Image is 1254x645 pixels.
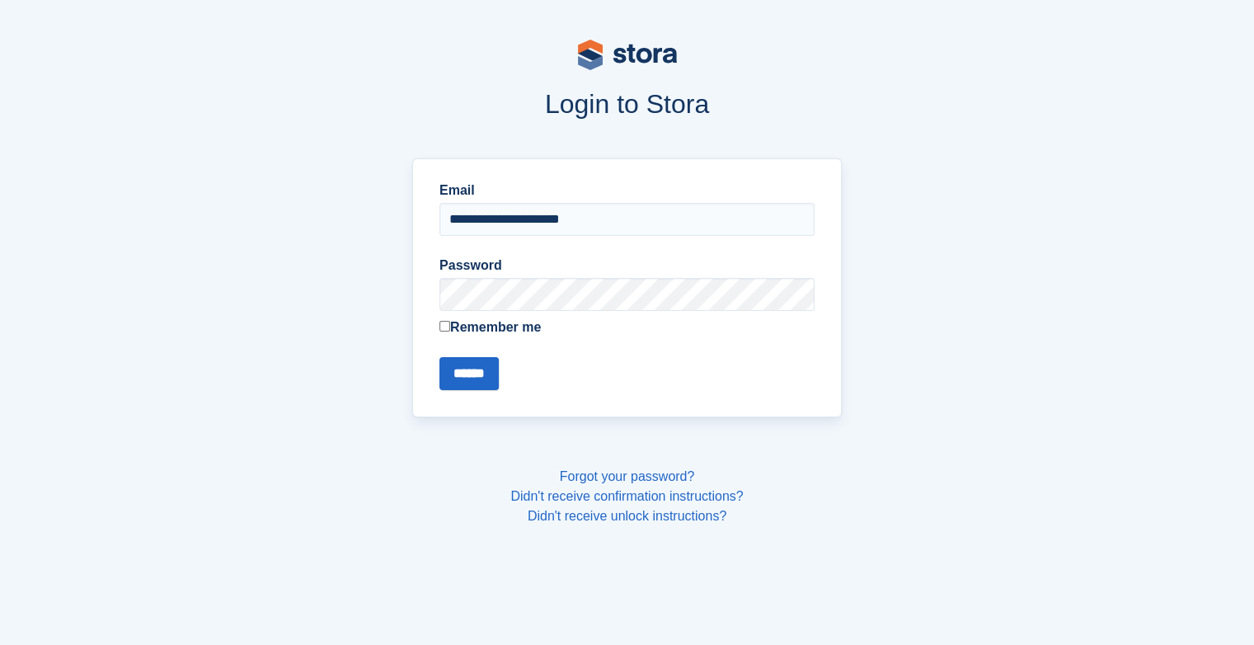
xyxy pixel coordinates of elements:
a: Didn't receive confirmation instructions? [510,489,743,503]
img: stora-logo-53a41332b3708ae10de48c4981b4e9114cc0af31d8433b30ea865607fb682f29.svg [578,40,677,70]
label: Password [439,256,815,275]
input: Remember me [439,321,450,332]
h1: Login to Stora [98,89,1157,119]
a: Forgot your password? [560,469,695,483]
label: Remember me [439,318,815,337]
a: Didn't receive unlock instructions? [528,509,726,523]
label: Email [439,181,815,200]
